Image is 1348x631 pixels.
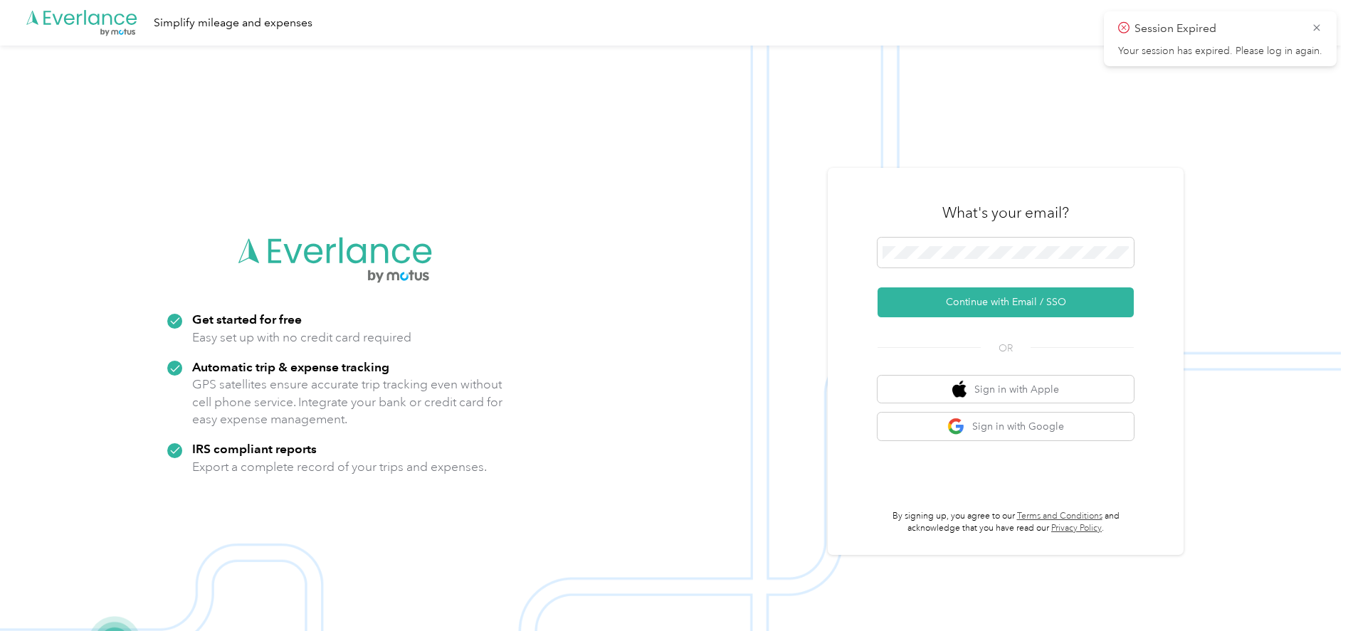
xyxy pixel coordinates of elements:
[192,359,389,374] strong: Automatic trip & expense tracking
[1268,551,1348,631] iframe: Everlance-gr Chat Button Frame
[192,441,317,456] strong: IRS compliant reports
[1134,20,1301,38] p: Session Expired
[1118,45,1322,58] p: Your session has expired. Please log in again.
[154,14,312,32] div: Simplify mileage and expenses
[192,376,503,428] p: GPS satellites ensure accurate trip tracking even without cell phone service. Integrate your bank...
[192,458,487,476] p: Export a complete record of your trips and expenses.
[192,312,302,327] strong: Get started for free
[878,510,1134,535] p: By signing up, you agree to our and acknowledge that you have read our .
[942,203,1069,223] h3: What's your email?
[878,376,1134,403] button: apple logoSign in with Apple
[952,381,967,398] img: apple logo
[878,413,1134,440] button: google logoSign in with Google
[1017,511,1102,521] a: Terms and Conditions
[192,329,411,346] p: Easy set up with no credit card required
[947,418,965,435] img: google logo
[878,287,1134,317] button: Continue with Email / SSO
[1051,523,1102,534] a: Privacy Policy
[981,341,1031,356] span: OR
